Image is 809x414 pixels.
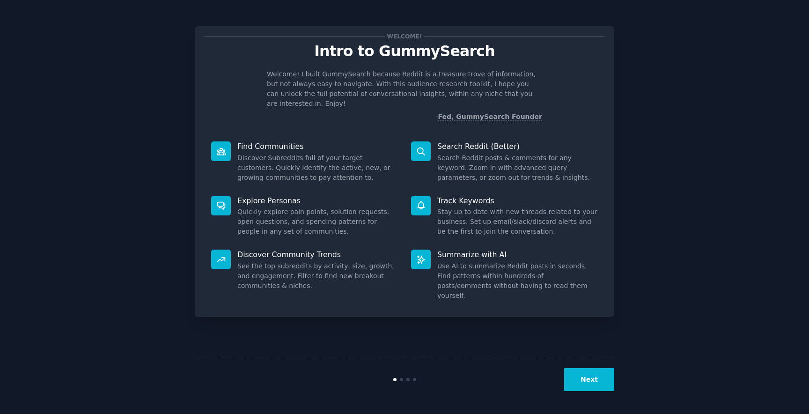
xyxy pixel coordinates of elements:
dd: See the top subreddits by activity, size, growth, and engagement. Filter to find new breakout com... [237,261,398,291]
a: Fed, GummySearch Founder [438,113,542,121]
p: Track Keywords [437,196,598,206]
dd: Quickly explore pain points, solution requests, open questions, and spending patterns for people ... [237,207,398,237]
p: Explore Personas [237,196,398,206]
dd: Search Reddit posts & comments for any keyword. Zoom in with advanced query parameters, or zoom o... [437,153,598,183]
button: Next [564,368,614,391]
dd: Use AI to summarize Reddit posts in seconds. Find patterns within hundreds of posts/comments with... [437,261,598,301]
p: Search Reddit (Better) [437,141,598,151]
p: Summarize with AI [437,250,598,259]
span: Welcome! [385,31,424,41]
p: Welcome! I built GummySearch because Reddit is a treasure trove of information, but not always ea... [267,69,542,109]
dd: Discover Subreddits full of your target customers. Quickly identify the active, new, or growing c... [237,153,398,183]
dd: Stay up to date with new threads related to your business. Set up email/slack/discord alerts and ... [437,207,598,237]
div: - [435,112,542,122]
p: Discover Community Trends [237,250,398,259]
p: Intro to GummySearch [205,43,604,59]
p: Find Communities [237,141,398,151]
